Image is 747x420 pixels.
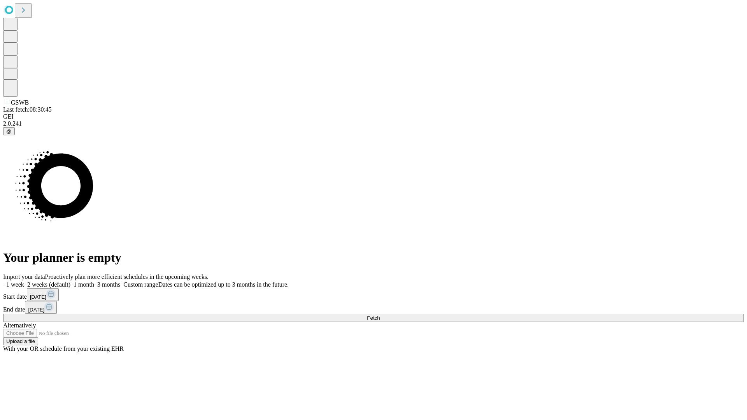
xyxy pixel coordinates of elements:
[3,322,36,329] span: Alternatively
[6,281,24,288] span: 1 week
[6,128,12,134] span: @
[3,288,744,301] div: Start date
[158,281,289,288] span: Dates can be optimized up to 3 months in the future.
[25,301,57,314] button: [DATE]
[3,106,52,113] span: Last fetch: 08:30:45
[28,307,44,313] span: [DATE]
[3,345,124,352] span: With your OR schedule from your existing EHR
[367,315,380,321] span: Fetch
[3,127,15,135] button: @
[45,273,209,280] span: Proactively plan more efficient schedules in the upcoming weeks.
[97,281,120,288] span: 3 months
[3,301,744,314] div: End date
[11,99,29,106] span: GSWB
[3,120,744,127] div: 2.0.241
[27,288,59,301] button: [DATE]
[74,281,94,288] span: 1 month
[27,281,70,288] span: 2 weeks (default)
[3,314,744,322] button: Fetch
[3,250,744,265] h1: Your planner is empty
[123,281,158,288] span: Custom range
[3,273,45,280] span: Import your data
[30,294,46,300] span: [DATE]
[3,337,38,345] button: Upload a file
[3,113,744,120] div: GEI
